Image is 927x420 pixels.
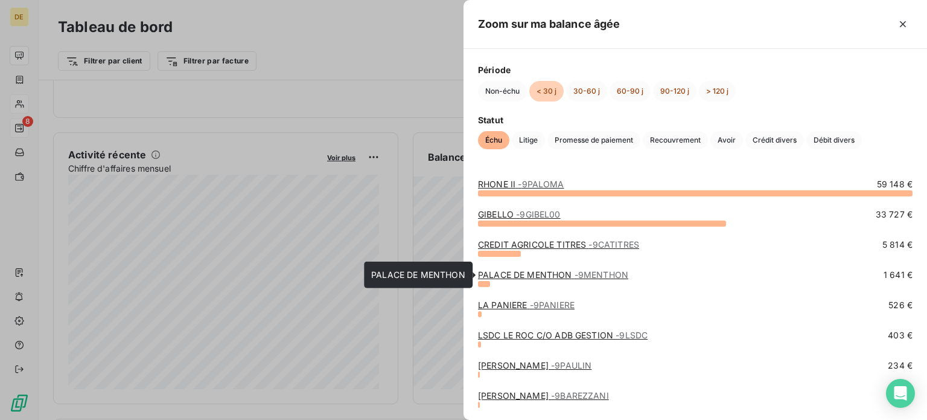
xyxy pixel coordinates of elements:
[575,270,628,280] span: - 9MENTHON
[888,299,913,311] span: 526 €
[478,81,527,102] button: Non-échu
[478,360,591,370] a: [PERSON_NAME]
[551,360,591,370] span: - 9PAULIN
[529,81,564,102] button: < 30 j
[566,81,607,102] button: 30-60 j
[616,330,648,340] span: - 9LSDC
[516,209,560,219] span: - 9GIBEL00
[478,300,575,310] a: LA PANIERE
[518,179,564,189] span: - 9PALOMA
[806,131,862,149] button: Débit divers
[710,131,743,149] button: Avoir
[478,179,564,189] a: RHONE II
[478,239,639,250] a: CREDIT AGRICOLE TITRES
[551,390,609,401] span: - 9BAREZZANI
[478,270,628,280] a: PALACE DE MENTHON
[478,16,620,33] h5: Zoom sur ma balance âgée
[371,270,465,280] span: PALACE DE MENTHON
[478,330,648,340] a: LSDC LE ROC C/O ADB GESTION
[653,81,696,102] button: 90-120 j
[512,131,545,149] button: Litige
[547,131,640,149] button: Promesse de paiement
[876,208,913,221] span: 33 727 €
[884,269,913,281] span: 1 641 €
[610,81,651,102] button: 60-90 j
[530,300,575,310] span: - 9PANIERE
[699,81,736,102] button: > 120 j
[478,63,913,76] span: Période
[882,239,913,251] span: 5 814 €
[888,360,913,372] span: 234 €
[588,239,639,250] span: - 9CATITRES
[478,390,609,401] a: [PERSON_NAME]
[478,114,913,126] span: Statut
[877,178,913,190] span: 59 148 €
[886,379,915,408] div: Open Intercom Messenger
[643,131,708,149] button: Recouvrement
[478,131,509,149] button: Échu
[478,209,561,219] a: GIBELLO
[888,329,913,341] span: 403 €
[745,131,804,149] button: Crédit divers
